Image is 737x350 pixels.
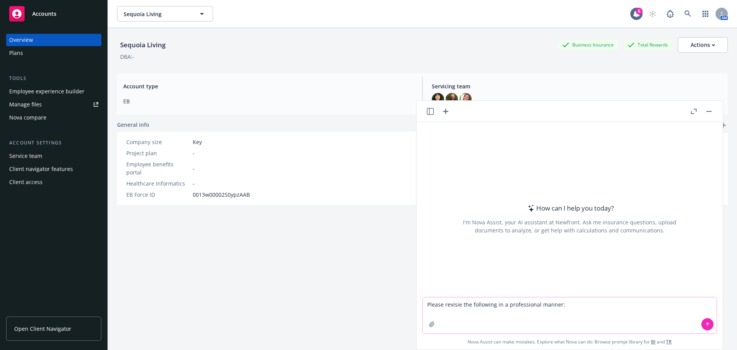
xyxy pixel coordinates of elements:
[193,164,195,173] span: -
[6,176,101,188] a: Client access
[193,149,195,157] span: -
[691,38,715,52] div: Actions
[9,85,84,98] div: Employee experience builder
[126,160,190,176] div: Employee benefits portal
[9,98,42,111] div: Manage files
[432,93,444,105] img: photo
[32,11,56,17] span: Accounts
[14,325,71,333] span: Open Client Navigator
[663,6,678,22] a: Report a Bug
[678,37,728,53] button: Actions
[459,93,472,105] img: photo
[6,98,101,111] a: Manage files
[719,121,728,130] a: add
[6,111,101,124] a: Nova compare
[6,47,101,59] a: Plans
[420,334,720,350] span: Nova Assist can make mistakes. Explore what Nova can do: Browse prompt library for and
[6,163,101,175] a: Client navigator features
[6,85,101,98] a: Employee experience builder
[624,40,672,50] div: Total Rewards
[193,138,202,146] span: Key
[117,40,169,50] div: Sequoia Living
[6,3,101,25] a: Accounts
[666,338,672,345] a: TR
[9,176,43,188] div: Client access
[680,6,696,22] a: Search
[117,121,149,129] span: General info
[6,139,101,147] div: Account settings
[6,34,101,46] a: Overview
[117,6,213,22] button: Sequoia Living
[123,97,413,105] span: EB
[559,40,618,50] div: Business Insurance
[636,8,643,15] div: 8
[432,82,722,90] span: Servicing team
[126,191,190,199] div: EB Force ID
[446,93,458,105] img: photo
[525,203,614,213] div: How can I help you today?
[423,297,717,333] textarea: Please revisie the following in a professional manner:
[124,10,190,18] span: Sequoia Living
[9,34,33,46] div: Overview
[651,338,656,345] a: BI
[126,138,190,146] div: Company size
[120,53,134,61] div: DBA: -
[193,191,250,199] span: 0013w00002S0ypzAAB
[9,163,73,175] div: Client navigator features
[698,6,713,22] a: Switch app
[193,179,195,187] span: -
[9,111,46,124] div: Nova compare
[645,6,660,22] a: Start snowing
[123,82,413,90] span: Account type
[462,218,678,234] div: I'm Nova Assist, your AI assistant at Newfront. Ask me insurance questions, upload documents to a...
[126,179,190,187] div: Healthcare Informatics
[9,47,23,59] div: Plans
[126,149,190,157] div: Project plan
[6,75,101,82] div: Tools
[6,150,101,162] a: Service team
[9,150,42,162] div: Service team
